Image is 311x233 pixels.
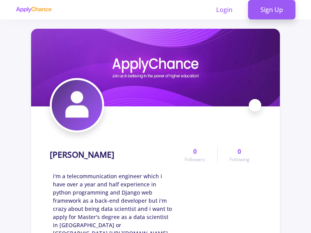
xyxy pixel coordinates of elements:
[193,147,197,156] span: 0
[238,147,241,156] span: 0
[229,156,250,163] span: Following
[217,147,261,163] a: 0Following
[185,156,205,163] span: Followers
[16,7,52,13] img: applychance logo text only
[50,150,114,160] h1: [PERSON_NAME]
[173,147,217,163] a: 0Followers
[52,80,102,130] img: Arash Mohtaramiavatar
[31,29,280,106] img: Arash Mohtaramicover image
